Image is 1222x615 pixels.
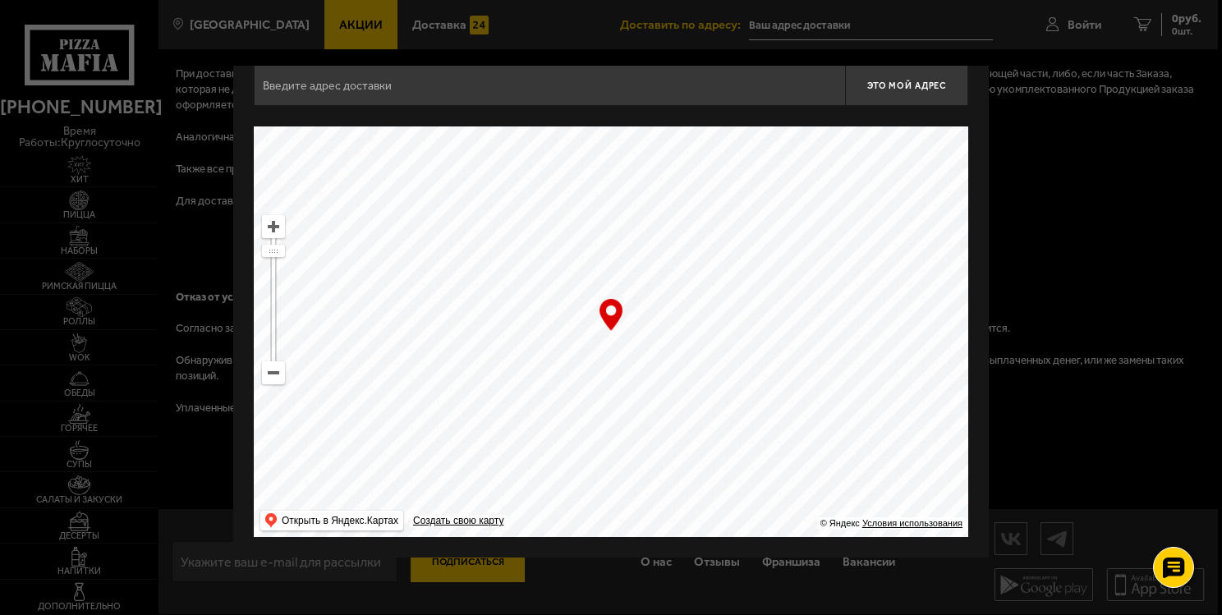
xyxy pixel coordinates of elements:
[260,511,403,530] ymaps: Открыть в Яндекс.Картах
[867,80,946,91] span: Это мой адрес
[410,515,507,527] a: Создать свою карту
[862,518,962,528] a: Условия использования
[282,511,398,530] ymaps: Открыть в Яндекс.Картах
[845,65,968,106] button: Это мой адрес
[820,518,860,528] ymaps: © Яндекс
[254,65,845,106] input: Введите адрес доставки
